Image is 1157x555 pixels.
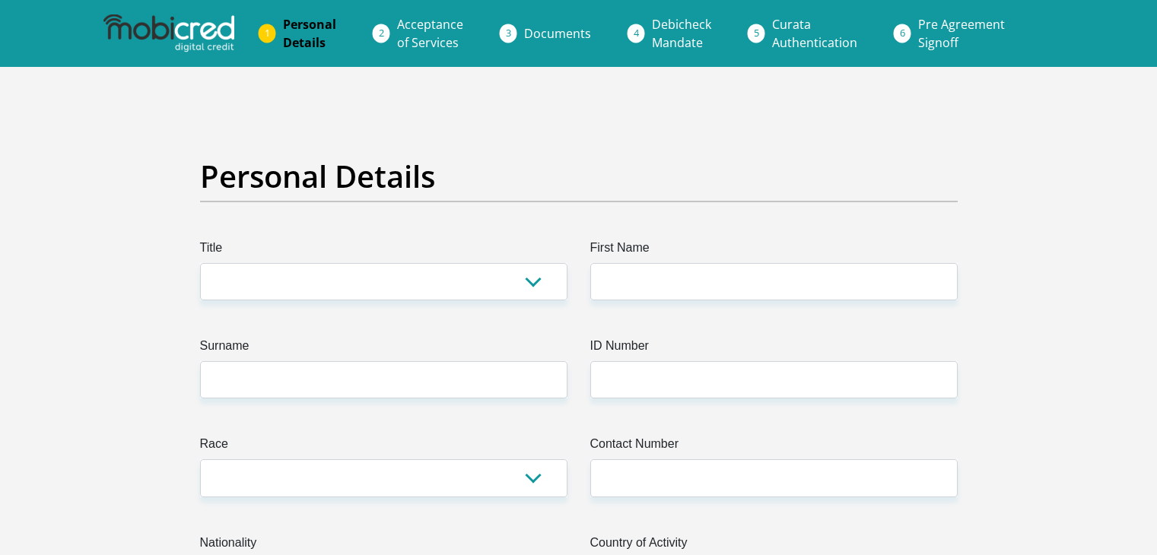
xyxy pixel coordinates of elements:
[590,361,958,398] input: ID Number
[590,263,958,300] input: First Name
[103,14,234,52] img: mobicred logo
[760,9,869,58] a: CurataAuthentication
[200,158,958,195] h2: Personal Details
[524,25,591,42] span: Documents
[590,459,958,496] input: Contact Number
[590,337,958,361] label: ID Number
[283,16,336,51] span: Personal Details
[397,16,463,51] span: Acceptance of Services
[271,9,348,58] a: PersonalDetails
[200,337,567,361] label: Surname
[772,16,857,51] span: Curata Authentication
[640,9,723,58] a: DebicheckMandate
[906,9,1017,58] a: Pre AgreementSignoff
[200,435,567,459] label: Race
[652,16,711,51] span: Debicheck Mandate
[590,239,958,263] label: First Name
[200,361,567,398] input: Surname
[512,18,603,49] a: Documents
[590,435,958,459] label: Contact Number
[918,16,1005,51] span: Pre Agreement Signoff
[385,9,475,58] a: Acceptanceof Services
[200,239,567,263] label: Title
